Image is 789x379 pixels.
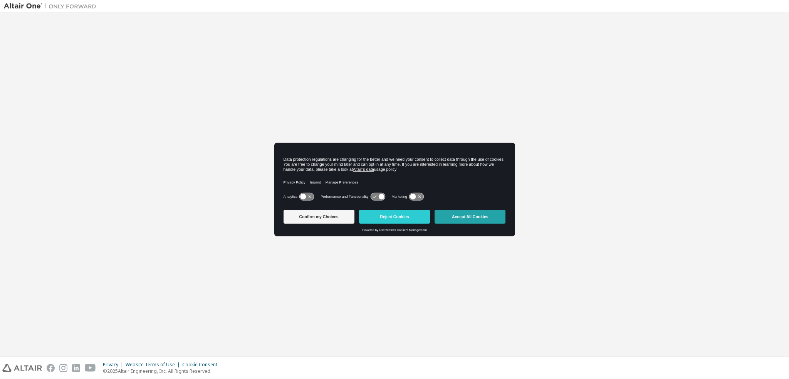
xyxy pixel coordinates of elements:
img: instagram.svg [59,364,67,372]
img: facebook.svg [47,364,55,372]
div: Privacy [103,362,126,368]
p: © 2025 Altair Engineering, Inc. All Rights Reserved. [103,368,222,374]
img: Altair One [4,2,100,10]
img: linkedin.svg [72,364,80,372]
img: youtube.svg [85,364,96,372]
div: Website Terms of Use [126,362,182,368]
div: Cookie Consent [182,362,222,368]
img: altair_logo.svg [2,364,42,372]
